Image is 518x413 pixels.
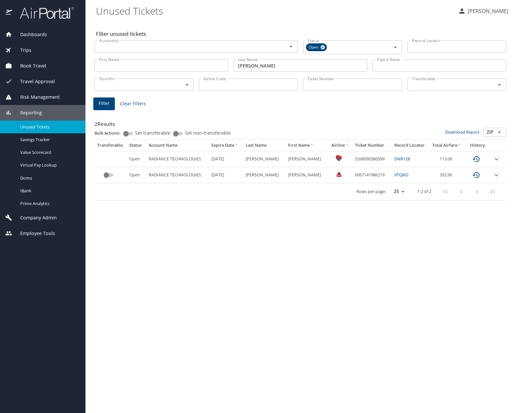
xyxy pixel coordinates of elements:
[185,131,231,135] span: Set non-transferable
[6,7,13,19] img: icon-airportal.png
[417,189,431,194] p: 1-2 of 2
[97,142,124,148] div: Transferable
[127,167,146,183] td: Open
[306,44,322,51] span: Open
[146,167,209,183] td: RADIANCE TECHNOLOGIES
[95,116,506,128] h3: 2 Results
[465,140,490,151] th: History
[209,151,243,167] td: [DATE]
[352,140,391,151] th: Ticket Number
[466,7,508,15] p: [PERSON_NAME]
[336,171,342,177] img: Delta Airlines
[20,124,78,130] span: Unused Tickets
[352,167,391,183] td: 0067141986219
[285,151,328,167] td: [PERSON_NAME]
[12,78,55,85] span: Travel Approval
[209,140,243,151] th: Expire Date
[12,109,42,116] span: Reporting
[93,97,115,110] button: Filter
[493,171,500,179] button: expand row
[429,167,465,183] td: 352.96
[127,151,146,167] td: Open
[243,167,286,183] td: [PERSON_NAME]
[146,151,209,167] td: RADIANCE TECHNOLOGIES
[391,43,400,52] button: Open
[135,131,170,135] span: Set transferable
[96,1,453,21] h1: Unused Tickets
[457,143,462,148] button: sort
[392,140,429,151] th: Record Locator
[285,140,328,151] th: First Name
[12,62,46,69] span: Book Travel
[99,99,110,108] span: Filter
[388,187,407,197] select: rows per page
[95,140,506,200] table: custom pagination table
[495,80,504,89] button: Open
[429,140,465,151] th: Total Airfare
[12,31,47,38] span: Dashboards
[12,47,31,54] span: Trips
[146,140,209,151] th: Account Name
[120,100,146,108] span: Clear Filters
[117,98,149,110] button: Clear Filters
[495,128,504,137] button: Open
[234,143,239,148] button: sort
[285,167,328,183] td: [PERSON_NAME]
[20,162,78,168] span: Virtual Pay Lookup
[336,155,342,161] img: Southwest Airlines
[306,43,327,51] div: Open
[429,151,465,167] td: 113.00
[20,149,78,155] span: Value Scorecard
[243,151,286,167] td: [PERSON_NAME]
[12,230,55,237] span: Employee Tools
[445,129,480,135] a: Download Report
[310,143,314,148] button: sort
[357,189,386,194] p: Rows per page:
[493,155,500,163] button: expand row
[243,140,286,151] th: Last Name
[95,130,126,136] p: Bulk Actions:
[345,143,349,148] button: sort
[328,140,352,151] th: Airline
[13,7,74,19] img: airportal-logo.png
[20,188,78,194] span: IBank
[12,214,57,221] span: Company Admin
[455,5,511,17] button: [PERSON_NAME]
[20,175,78,181] span: Domo
[20,200,78,207] span: Prime Analytics
[96,29,508,39] h2: Filter unused tickets
[20,137,78,143] span: Savings Tracker
[209,167,243,183] td: [DATE]
[394,156,410,162] a: DNR128
[352,151,391,167] td: 5268990580599
[12,94,60,101] span: Risk Management
[286,42,296,51] button: Open
[182,80,191,89] button: Open
[394,172,408,178] a: 9TGJKD
[127,140,146,151] th: Status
